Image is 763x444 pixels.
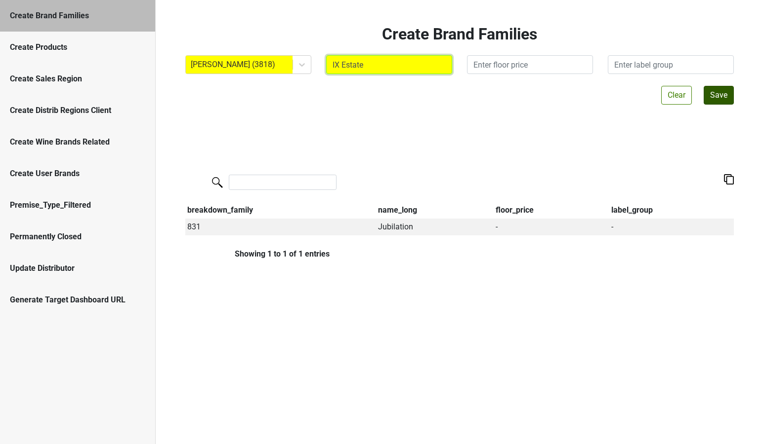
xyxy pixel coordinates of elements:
[724,174,734,185] img: Copy to clipboard
[493,219,609,235] td: -
[704,86,734,105] button: Save
[326,55,452,74] input: Enter name long
[10,231,145,243] div: Permanently Closed
[185,219,376,235] td: 831
[10,73,145,85] div: Create Sales Region
[10,294,145,306] div: Generate Target Dashboard URL
[609,202,733,219] th: label_group: activate to sort column ascending
[493,202,609,219] th: floor_price: activate to sort column ascending
[185,202,376,219] th: breakdown_family: activate to sort column ascending
[376,219,493,235] td: Jubilation
[608,55,734,74] input: Enter label group
[10,199,145,211] div: Premise_Type_Filtered
[609,219,733,235] td: -
[376,202,493,219] th: name_long: activate to sort column ascending
[467,55,593,74] input: Enter floor price
[661,86,692,105] button: Clear
[10,105,145,116] div: Create Distrib Regions Client
[10,136,145,148] div: Create Wine Brands Related
[10,10,145,22] div: Create Brand Families
[10,41,145,53] div: Create Products
[185,249,330,259] div: Showing 1 to 1 of 1 entries
[10,262,145,274] div: Update Distributor
[185,25,734,43] h2: Create Brand Families
[10,168,145,180] div: Create User Brands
